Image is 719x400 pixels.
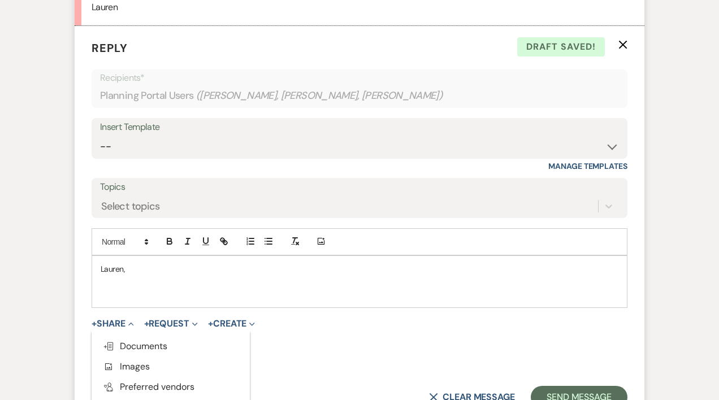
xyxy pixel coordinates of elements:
[100,179,619,195] label: Topics
[208,319,255,328] button: Create
[196,88,443,103] span: ( [PERSON_NAME], [PERSON_NAME], [PERSON_NAME] )
[101,263,618,275] p: Lauren,
[144,319,198,328] button: Request
[100,85,619,107] div: Planning Portal Users
[92,336,250,356] button: Documents
[101,198,160,214] div: Select topics
[103,340,167,352] span: Documents
[517,37,605,56] span: Draft saved!
[92,377,250,397] button: Preferred vendors
[92,319,97,328] span: +
[144,319,149,328] span: +
[92,41,128,55] span: Reply
[100,119,619,136] div: Insert Template
[92,356,250,377] button: Images
[100,71,619,85] p: Recipients*
[92,319,134,328] button: Share
[208,319,213,328] span: +
[548,161,627,171] a: Manage Templates
[103,360,150,372] span: Images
